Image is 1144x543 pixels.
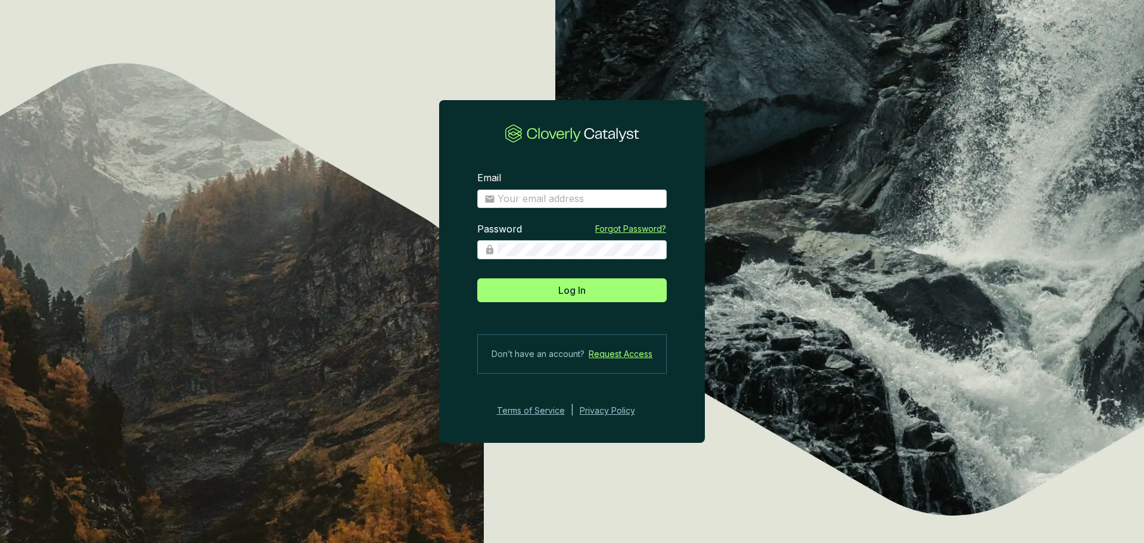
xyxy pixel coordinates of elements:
label: Password [477,223,522,236]
input: Password [498,243,660,256]
a: Request Access [589,347,652,361]
button: Log In [477,278,667,302]
span: Don’t have an account? [492,347,585,361]
div: | [571,404,574,418]
input: Email [498,193,660,206]
a: Forgot Password? [595,223,666,235]
a: Terms of Service [493,404,565,418]
label: Email [477,172,501,185]
span: Log In [558,283,586,297]
a: Privacy Policy [580,404,651,418]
